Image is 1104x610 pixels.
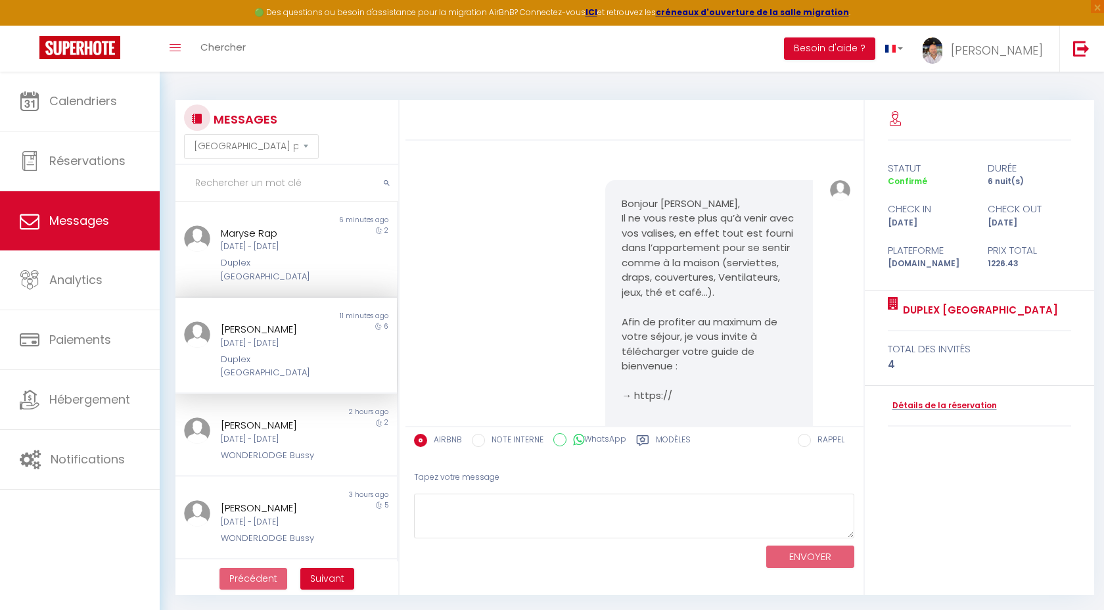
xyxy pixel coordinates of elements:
label: AIRBNB [427,434,462,448]
div: check in [879,201,979,217]
div: [DATE] [879,217,979,229]
label: Modèles [656,434,691,450]
button: Next [300,568,354,590]
a: ICI [586,7,597,18]
div: [PERSON_NAME] [221,500,333,516]
div: [DATE] - [DATE] [221,337,333,350]
label: NOTE INTERNE [485,434,543,448]
span: Précédent [229,572,277,585]
div: WONDERLODGE Bussy [221,449,333,462]
div: durée [979,160,1080,176]
span: 6 [384,321,388,331]
a: Duplex [GEOGRAPHIC_DATA] [898,302,1058,318]
a: créneaux d'ouverture de la salle migration [656,7,849,18]
a: Chercher [191,26,256,72]
div: Tapez votre message [414,461,855,494]
div: 11 minutes ago [286,311,396,321]
label: WhatsApp [566,433,626,448]
div: 6 nuit(s) [979,176,1080,188]
div: Duplex [GEOGRAPHIC_DATA] [221,353,333,380]
span: Réservations [49,152,126,169]
h3: MESSAGES [210,105,277,134]
input: Rechercher un mot clé [175,165,398,202]
span: Chercher [200,40,246,54]
span: 5 [384,500,388,510]
span: Confirmé [888,176,927,187]
img: ... [184,417,210,444]
div: statut [879,160,979,176]
div: Maryse Rap [221,225,333,241]
div: Duplex [GEOGRAPHIC_DATA] [221,256,333,283]
img: ... [184,500,210,527]
div: check out [979,201,1080,217]
img: ... [184,321,210,348]
span: Paiements [49,331,111,348]
div: [DATE] - [DATE] [221,516,333,528]
div: total des invités [888,341,1072,357]
div: 1226.43 [979,258,1080,270]
div: [DATE] [979,217,1080,229]
a: ... [PERSON_NAME] [913,26,1059,72]
button: Besoin d'aide ? [784,37,875,60]
span: Messages [49,212,109,229]
span: Hébergement [49,391,130,408]
div: 3 hours ago [286,490,396,500]
span: Notifications [51,451,125,467]
div: Prix total [979,243,1080,258]
span: Analytics [49,271,103,288]
span: 2 [384,417,388,427]
span: [PERSON_NAME] [951,42,1043,59]
div: [PERSON_NAME] [221,417,333,433]
div: [DATE] - [DATE] [221,241,333,253]
label: RAPPEL [811,434,844,448]
img: Super Booking [39,36,120,59]
button: Previous [219,568,287,590]
div: [DOMAIN_NAME] [879,258,979,270]
div: [DATE] - [DATE] [221,433,333,446]
img: ... [830,180,850,200]
div: Plateforme [879,243,979,258]
div: 6 minutes ago [286,215,396,225]
div: WONDERLODGE Bussy [221,532,333,545]
span: Calendriers [49,93,117,109]
div: 2 hours ago [286,407,396,417]
a: Détails de la réservation [888,400,997,412]
img: ... [184,225,210,252]
div: 4 [888,357,1072,373]
span: Suivant [310,572,344,585]
img: ... [923,37,942,64]
span: 2 [384,225,388,235]
img: logout [1073,40,1090,57]
div: [PERSON_NAME] [221,321,333,337]
button: ENVOYER [766,546,854,569]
